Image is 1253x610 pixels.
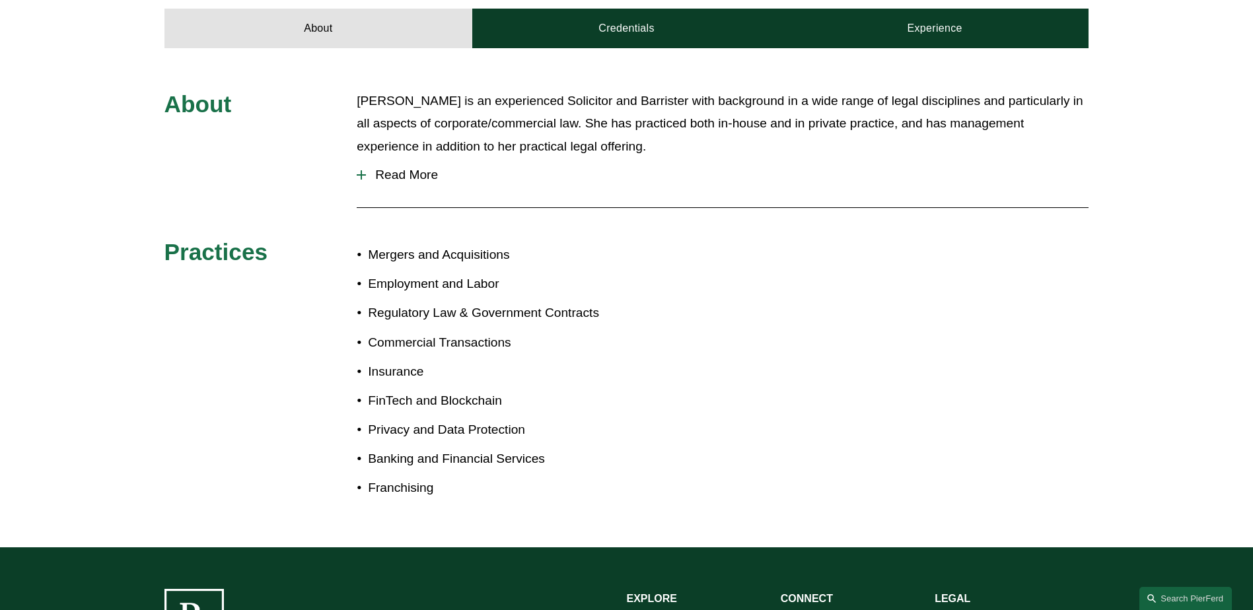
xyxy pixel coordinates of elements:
p: Franchising [368,477,626,500]
strong: CONNECT [781,593,833,604]
a: Experience [781,9,1089,48]
p: Employment and Labor [368,273,626,296]
p: FinTech and Blockchain [368,390,626,413]
span: Read More [366,168,1089,182]
p: Commercial Transactions [368,331,626,355]
a: About [164,9,473,48]
p: [PERSON_NAME] is an experienced Solicitor and Barrister with background in a wide range of legal ... [357,90,1089,158]
span: About [164,91,232,117]
p: Privacy and Data Protection [368,419,626,442]
p: Regulatory Law & Government Contracts [368,302,626,325]
span: Practices [164,239,268,265]
p: Insurance [368,360,626,384]
button: Read More [357,158,1089,192]
a: Search this site [1139,587,1232,610]
p: Mergers and Acquisitions [368,244,626,267]
p: Banking and Financial Services [368,448,626,471]
strong: LEGAL [935,593,970,604]
a: Credentials [472,9,781,48]
strong: EXPLORE [627,593,677,604]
